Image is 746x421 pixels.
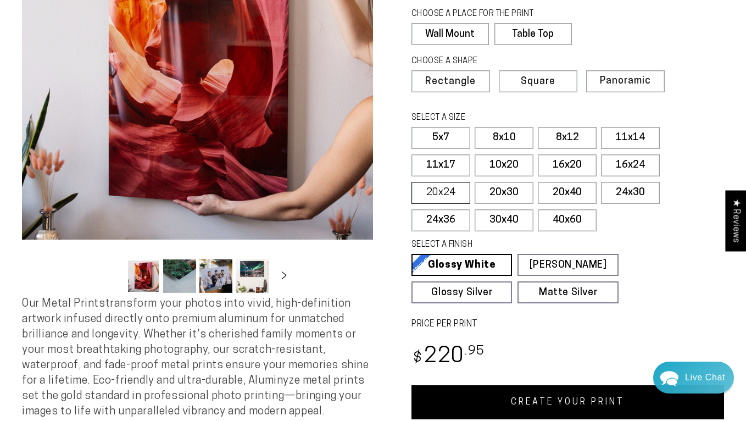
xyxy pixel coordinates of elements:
[517,254,618,276] a: [PERSON_NAME]
[411,8,561,20] legend: CHOOSE A PLACE FOR THE PRINT
[425,77,476,87] span: Rectangle
[538,209,597,231] label: 40x60
[465,345,485,358] sup: .95
[411,209,470,231] label: 24x36
[653,362,734,394] div: Chat widget toggle
[538,127,597,149] label: 8x12
[411,127,470,149] label: 5x7
[413,351,422,366] span: $
[600,76,651,86] span: Panoramic
[236,259,269,293] button: Load image 4 in gallery view
[475,209,533,231] label: 30x40
[494,23,572,45] label: Table Top
[411,281,512,303] a: Glossy Silver
[475,182,533,204] label: 20x30
[411,318,724,331] label: PRICE PER PRINT
[22,298,369,417] span: Our Metal Prints transform your photos into vivid, high-definition artwork infused directly onto ...
[199,259,232,293] button: Load image 3 in gallery view
[127,259,160,293] button: Load image 1 in gallery view
[725,190,746,251] div: Click to open Judge.me floating reviews tab
[411,239,595,251] legend: SELECT A FINISH
[601,182,660,204] label: 24x30
[411,112,595,124] legend: SELECT A SIZE
[475,154,533,176] label: 10x20
[475,127,533,149] label: 8x10
[411,182,470,204] label: 20x24
[272,264,296,288] button: Slide right
[521,77,555,87] span: Square
[538,154,597,176] label: 16x20
[411,154,470,176] label: 11x17
[411,254,512,276] a: Glossy White
[411,346,485,368] bdi: 220
[601,154,660,176] label: 16x24
[411,385,724,419] a: CREATE YOUR PRINT
[411,23,489,45] label: Wall Mount
[601,127,660,149] label: 11x14
[685,362,725,394] div: Contact Us Directly
[517,281,618,303] a: Matte Silver
[411,56,563,68] legend: CHOOSE A SHAPE
[99,264,124,288] button: Slide left
[538,182,597,204] label: 20x40
[163,259,196,293] button: Load image 2 in gallery view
